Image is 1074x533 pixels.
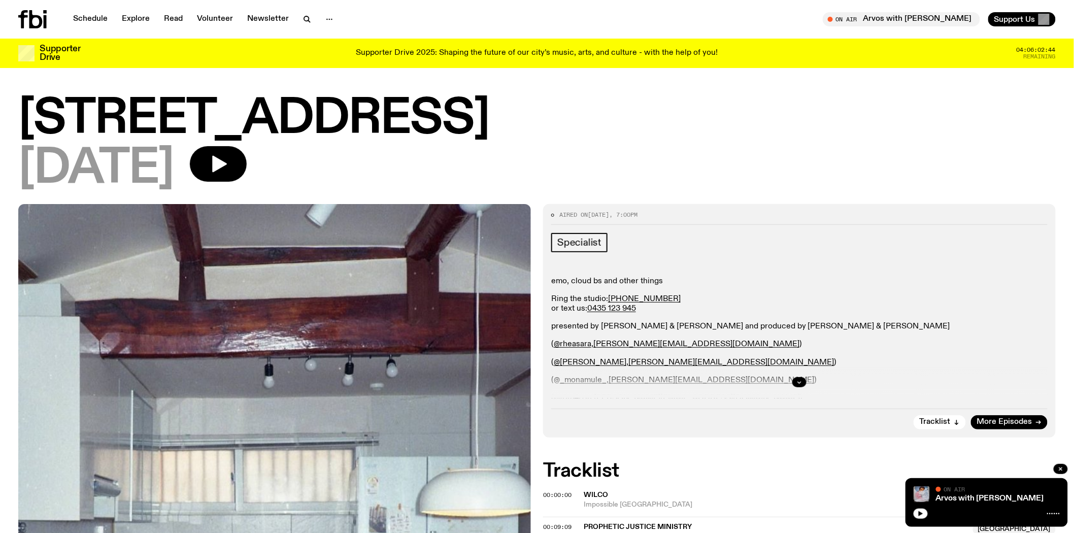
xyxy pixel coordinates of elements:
[920,418,951,426] span: Tracklist
[551,340,1048,349] p: ( , )
[628,358,834,367] a: [PERSON_NAME][EMAIL_ADDRESS][DOMAIN_NAME]
[559,211,588,219] span: Aired on
[356,49,718,58] p: Supporter Drive 2025: Shaping the future of our city’s music, arts, and culture - with the help o...
[1024,54,1056,59] span: Remaining
[971,415,1048,429] a: More Episodes
[823,12,980,26] button: On AirArvos with [PERSON_NAME]
[551,233,608,252] a: Specialist
[584,491,608,498] span: Wilco
[584,523,692,530] span: Prophetic Justice Ministry
[18,146,174,192] span: [DATE]
[557,237,601,248] span: Specialist
[67,12,114,26] a: Schedule
[40,45,80,62] h3: Supporter Drive
[241,12,295,26] a: Newsletter
[543,523,572,531] span: 00:09:09
[554,358,626,367] a: @[PERSON_NAME]
[543,462,1056,480] h2: Tracklist
[608,295,681,303] a: [PHONE_NUMBER]
[609,211,637,219] span: , 7:00pm
[116,12,156,26] a: Explore
[18,96,1056,142] h1: [STREET_ADDRESS]
[551,277,1048,286] p: emo, cloud bs and other things
[551,294,1048,314] p: Ring the studio: or text us:
[994,15,1035,24] span: Support Us
[543,492,572,498] button: 00:00:00
[543,491,572,499] span: 00:00:00
[554,340,591,348] a: @rheasara
[543,524,572,530] button: 00:09:09
[588,211,609,219] span: [DATE]
[914,415,966,429] button: Tracklist
[977,418,1032,426] span: More Episodes
[551,358,1048,368] p: ( , )
[551,322,1048,331] p: presented by [PERSON_NAME] & [PERSON_NAME] and produced by [PERSON_NAME] & [PERSON_NAME]
[988,12,1056,26] button: Support Us
[191,12,239,26] a: Volunteer
[584,500,1056,510] span: Impossible [GEOGRAPHIC_DATA]
[1017,47,1056,53] span: 04:06:02:44
[944,486,965,492] span: On Air
[158,12,189,26] a: Read
[936,494,1044,503] a: Arvos with [PERSON_NAME]
[593,340,799,348] a: [PERSON_NAME][EMAIL_ADDRESS][DOMAIN_NAME]
[587,305,636,313] a: 0435 123 945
